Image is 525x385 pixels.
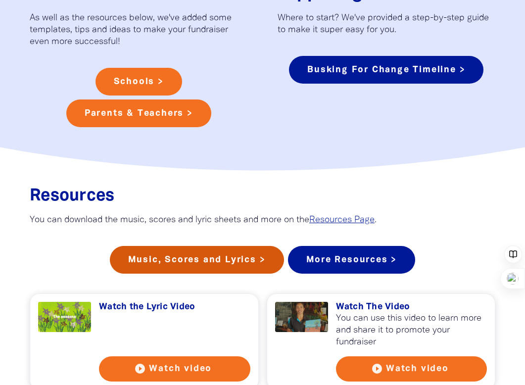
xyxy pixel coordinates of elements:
[30,189,114,204] span: Resources
[66,99,211,127] a: Parents & Teachers >
[336,302,487,313] h3: Watch The Video
[30,12,248,48] p: As well as the resources below, we've added some templates, tips and ideas to make your fundraise...
[110,246,284,274] a: Music, Scores and Lyrics >
[99,302,250,313] h3: Watch the Lyric Video
[309,216,375,224] a: Resources Page
[99,356,250,382] button: play_circle_filled Watch video
[288,246,416,274] a: More Resources >
[278,12,496,36] p: Where to start? We've provided a step-by-step guide to make it super easy for you.
[336,356,487,382] button: play_circle_filled Watch video
[371,363,383,375] i: play_circle_filled
[95,68,182,96] a: Schools >
[30,214,495,226] p: You can download the music, scores and lyric sheets and more on the .
[289,56,483,84] a: Busking For Change Timeline >
[134,363,146,375] i: play_circle_filled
